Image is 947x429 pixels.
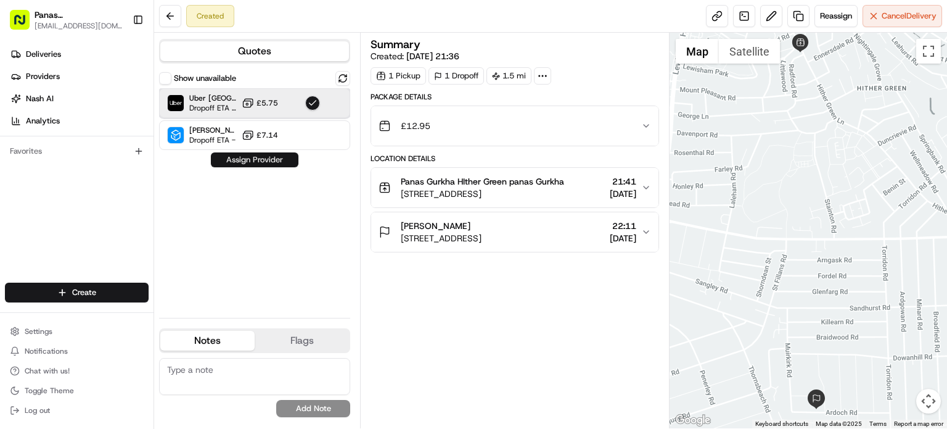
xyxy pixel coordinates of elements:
button: Toggle fullscreen view [916,39,941,64]
span: Nash AI [26,93,54,104]
button: [PERSON_NAME][STREET_ADDRESS]22:11[DATE] [371,212,658,252]
div: 1 Pickup [371,67,426,85]
button: Show street map [676,39,719,64]
div: 📗 [12,180,22,190]
span: Pylon [123,209,149,219]
a: 💻API Documentation [99,174,203,196]
span: Map data ©2025 [816,420,862,427]
button: £7.14 [242,129,278,141]
span: Uber [GEOGRAPHIC_DATA] [189,93,237,103]
button: Panas Gurkha HIther Green panas Gurkha[STREET_ADDRESS]21:41[DATE] [371,168,658,207]
h3: Summary [371,39,420,50]
span: [PERSON_NAME] ([GEOGRAPHIC_DATA]) [189,125,237,135]
span: Panas Gurkha HIther Green panas Gurkha [401,175,564,188]
label: Show unavailable [174,73,236,84]
a: Report a map error [894,420,943,427]
span: [STREET_ADDRESS] [401,188,564,200]
div: Package Details [371,92,659,102]
div: 1.5 mi [486,67,531,85]
span: £7.14 [256,130,278,140]
a: Powered byPylon [87,209,149,219]
span: Analytics [26,115,60,127]
button: [EMAIL_ADDRESS][DOMAIN_NAME] [35,21,123,31]
button: Show satellite imagery [719,39,780,64]
span: Log out [25,406,50,415]
span: £12.95 [401,120,430,132]
span: [DATE] [610,232,636,244]
button: Settings [5,323,149,340]
button: Map camera controls [916,389,941,414]
div: Favorites [5,141,149,161]
a: Terms (opens in new tab) [869,420,887,427]
span: Reassign [820,10,852,22]
img: Google [673,412,713,428]
div: Start new chat [42,118,202,130]
button: Notifications [5,343,149,360]
input: Clear [32,80,203,93]
span: API Documentation [117,179,198,191]
span: Knowledge Base [25,179,94,191]
span: [DATE] 21:36 [406,51,459,62]
div: 💻 [104,180,114,190]
button: Quotes [160,41,349,61]
button: Chat with us! [5,362,149,380]
button: Panas [PERSON_NAME][EMAIL_ADDRESS][DOMAIN_NAME] [5,5,128,35]
span: Settings [25,327,52,336]
span: Cancel Delivery [882,10,937,22]
button: Flags [255,331,349,351]
div: We're available if you need us! [42,130,156,140]
img: Uber UK [168,95,184,111]
span: [DATE] [610,188,636,200]
button: Reassign [814,5,858,27]
span: Created: [371,50,459,62]
button: Log out [5,402,149,419]
a: Providers [5,67,154,86]
div: 1 Dropoff [428,67,484,85]
p: Welcome 👋 [12,49,224,69]
button: £12.95 [371,106,658,146]
button: Create [5,283,149,302]
button: Notes [160,331,255,351]
a: Nash AI [5,89,154,109]
span: Dropoff ETA - [189,135,237,145]
a: 📗Knowledge Base [7,174,99,196]
button: CancelDelivery [863,5,942,27]
span: Deliveries [26,49,61,60]
button: Keyboard shortcuts [755,420,808,428]
a: Deliveries [5,44,154,64]
span: 21:41 [610,175,636,188]
span: Create [72,287,96,298]
button: Panas [PERSON_NAME] [35,9,123,21]
a: Open this area in Google Maps (opens a new window) [673,412,713,428]
span: Chat with us! [25,366,70,376]
div: Location Details [371,154,659,164]
span: Dropoff ETA 21 minutes [189,103,237,113]
img: Stuart (UK) [168,127,184,143]
img: Nash [12,12,37,37]
span: [STREET_ADDRESS] [401,232,482,244]
span: [PERSON_NAME] [401,220,470,232]
img: 1736555255976-a54dd68f-1ca7-489b-9aae-adbdc363a1c4 [12,118,35,140]
span: Notifications [25,346,68,356]
span: Toggle Theme [25,386,74,396]
span: Providers [26,71,60,82]
button: Start new chat [210,122,224,136]
a: Analytics [5,111,154,131]
button: Toggle Theme [5,382,149,399]
button: Assign Provider [211,152,298,167]
span: 22:11 [610,220,636,232]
